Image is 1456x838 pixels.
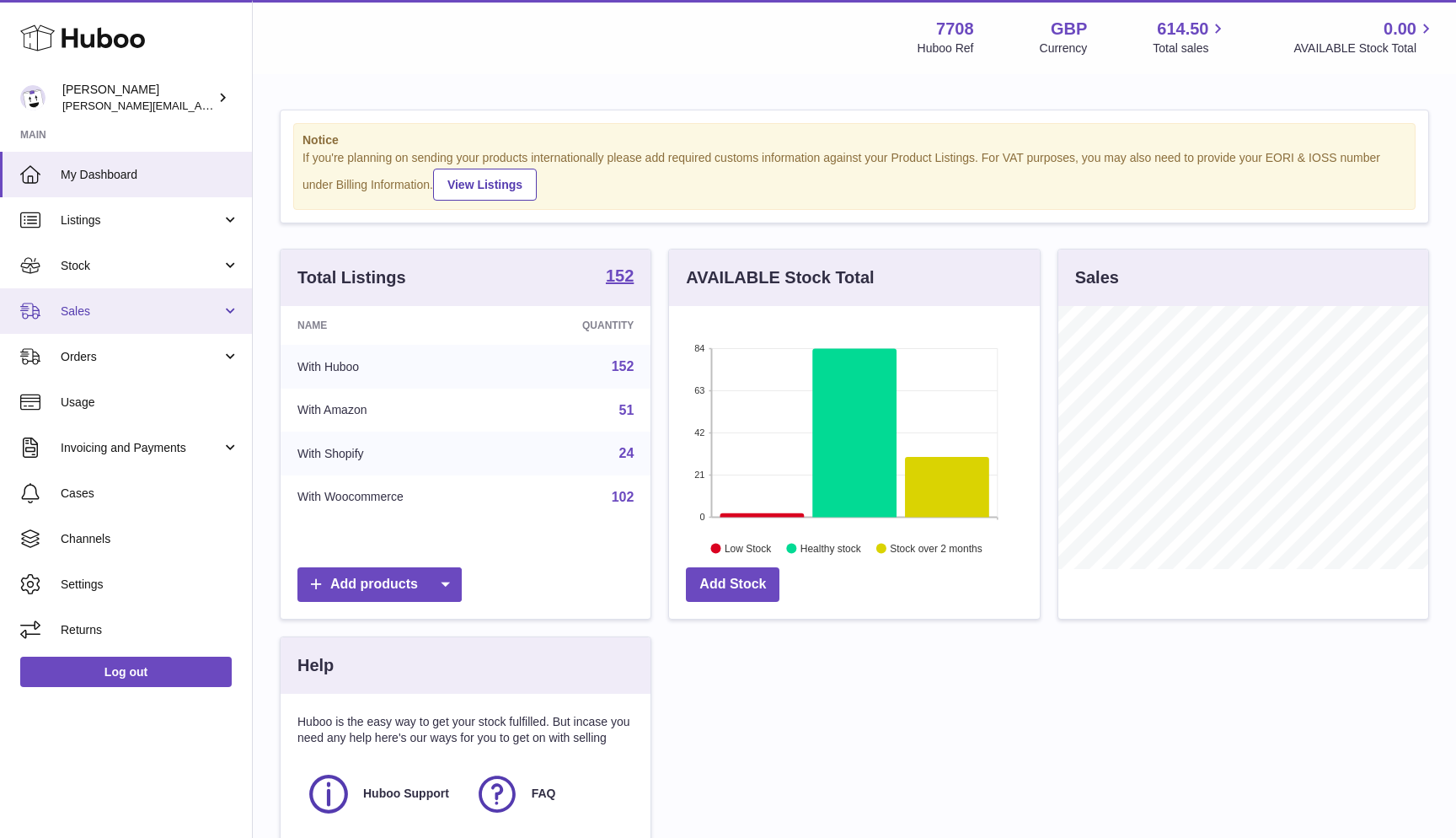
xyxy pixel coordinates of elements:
[61,577,239,593] span: Settings
[619,403,634,417] a: 51
[612,359,634,373] a: 152
[281,345,511,389] td: With Huboo
[695,385,705,395] text: 63
[433,169,537,201] a: View Listings
[1157,18,1208,40] span: 614.50
[1075,266,1119,289] h3: Sales
[1153,40,1228,56] span: Total sales
[20,85,45,110] img: victor@erbology.co
[281,389,511,432] td: With Amazon
[61,531,239,547] span: Channels
[61,622,239,638] span: Returns
[297,266,406,289] h3: Total Listings
[281,475,511,519] td: With Woocommerce
[281,432,511,475] td: With Shopify
[363,786,449,802] span: Huboo Support
[302,132,1406,148] strong: Notice
[281,306,511,345] th: Name
[61,304,222,320] span: Sales
[695,470,705,480] text: 21
[1040,40,1088,56] div: Currency
[686,567,779,602] a: Add Stock
[302,150,1406,201] div: If you're planning on sending your products internationally please add required customs informati...
[619,446,634,460] a: 24
[800,542,862,554] text: Healthy stock
[695,427,705,438] text: 42
[725,542,772,554] text: Low Stock
[1153,18,1228,56] a: 614.50 Total sales
[297,714,634,746] p: Huboo is the easy way to get your stock fulfilled. But incase you need any help here's our ways f...
[1051,18,1087,40] strong: GBP
[1293,40,1436,56] span: AVAILABLE Stock Total
[61,395,239,411] span: Usage
[511,306,651,345] th: Quantity
[297,567,462,602] a: Add products
[918,40,974,56] div: Huboo Ref
[474,771,626,817] a: FAQ
[297,654,334,677] h3: Help
[612,490,634,504] a: 102
[61,440,222,456] span: Invoicing and Payments
[62,99,338,112] span: [PERSON_NAME][EMAIL_ADDRESS][DOMAIN_NAME]
[1384,18,1416,40] span: 0.00
[936,18,974,40] strong: 7708
[61,212,222,228] span: Listings
[606,267,634,284] strong: 152
[306,771,458,817] a: Huboo Support
[1293,18,1436,56] a: 0.00 AVAILABLE Stock Total
[700,512,705,522] text: 0
[61,167,239,183] span: My Dashboard
[62,82,214,114] div: [PERSON_NAME]
[61,258,222,274] span: Stock
[891,542,982,554] text: Stock over 2 months
[695,343,705,353] text: 84
[61,349,222,365] span: Orders
[61,486,239,502] span: Cases
[686,266,874,289] h3: AVAILABLE Stock Total
[20,657,232,687] a: Log out
[532,786,556,802] span: FAQ
[606,267,634,287] a: 152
